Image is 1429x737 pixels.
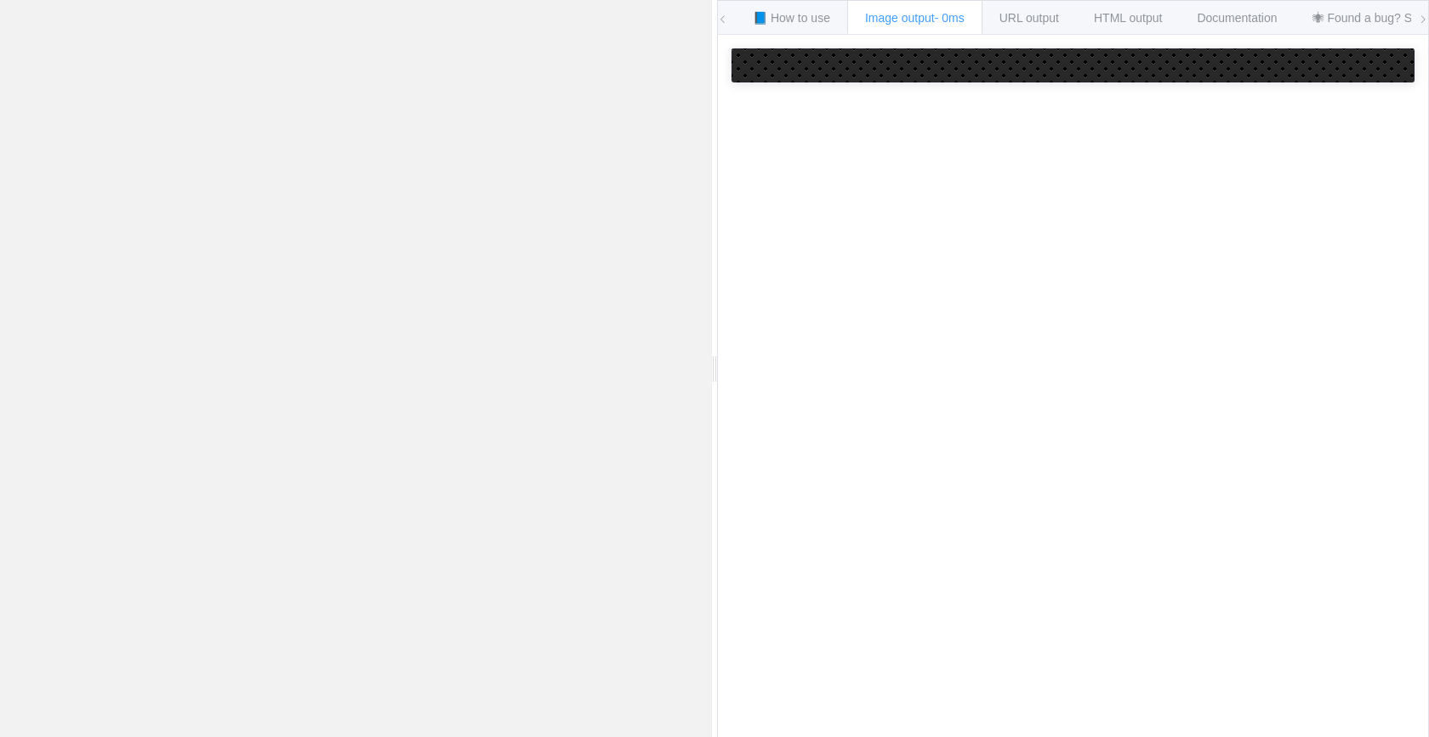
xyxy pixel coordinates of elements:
[1197,11,1277,25] span: Documentation
[935,11,965,25] span: - 0ms
[999,11,1059,25] span: URL output
[1094,11,1162,25] span: HTML output
[753,11,830,25] span: 📘 How to use
[865,11,965,25] span: Image output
